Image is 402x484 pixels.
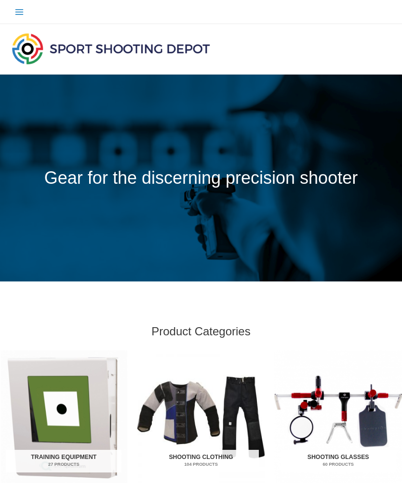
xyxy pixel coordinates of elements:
[274,350,402,483] img: Shooting Glasses
[274,350,402,483] a: Visit product category Shooting Glasses
[137,350,265,483] img: Shooting Clothing
[143,461,259,468] mark: 104 Products
[6,461,121,468] mark: 27 Products
[10,31,212,66] img: Sport Shooting Depot
[137,350,265,483] a: Visit product category Shooting Clothing
[27,162,376,194] p: Gear for the discerning precision shooter
[6,450,121,472] h2: Training Equipment
[281,450,396,472] h2: Shooting Glasses
[143,450,259,472] h2: Shooting Clothing
[10,2,28,21] button: Main menu toggle
[281,461,396,468] mark: 60 Products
